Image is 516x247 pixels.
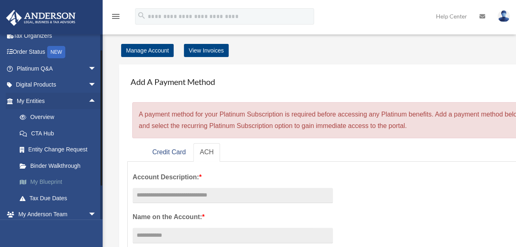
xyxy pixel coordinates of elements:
[88,60,105,77] span: arrow_drop_down
[47,46,65,58] div: NEW
[6,206,109,223] a: My Anderson Teamarrow_drop_down
[6,44,109,61] a: Order StatusNEW
[133,172,333,183] label: Account Description:
[4,10,78,26] img: Anderson Advisors Platinum Portal
[6,93,109,109] a: My Entitiesarrow_drop_up
[6,60,109,77] a: Platinum Q&Aarrow_drop_down
[11,158,109,174] a: Binder Walkthrough
[184,44,229,57] a: View Invoices
[11,190,109,206] a: Tax Due Dates
[88,206,105,223] span: arrow_drop_down
[146,143,193,162] a: Credit Card
[498,10,510,22] img: User Pic
[6,27,109,44] a: Tax Organizers
[137,11,146,20] i: search
[121,44,174,57] a: Manage Account
[111,11,121,21] i: menu
[11,125,109,142] a: CTA Hub
[88,93,105,110] span: arrow_drop_up
[88,77,105,94] span: arrow_drop_down
[193,143,220,162] a: ACH
[11,109,109,126] a: Overview
[6,77,109,93] a: Digital Productsarrow_drop_down
[11,142,109,158] a: Entity Change Request
[11,174,109,190] a: My Blueprint
[133,211,333,223] label: Name on the Account:
[111,14,121,21] a: menu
